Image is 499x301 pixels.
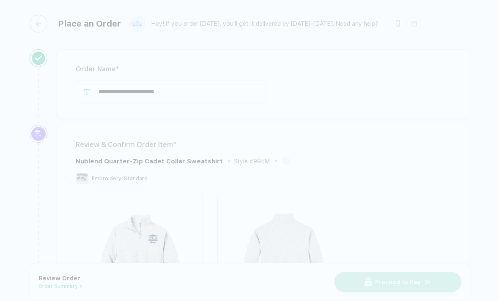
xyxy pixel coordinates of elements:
[92,176,123,182] span: Embroidery :
[124,176,148,182] span: Standard
[76,138,450,152] div: Review & Confirm Order Item
[151,20,378,27] div: Hey! If you order [DATE], you'll get it delivered by [DATE]–[DATE]. Need any help?
[130,16,145,31] img: user profile
[233,158,270,165] div: Style # 995M
[76,62,450,76] div: Order Name
[76,157,223,165] div: Nublend Quarter-Zip Cadet Collar Sweatshirt
[58,19,121,29] div: Place an Order
[38,283,82,289] button: Order Summary >
[76,173,88,184] img: Embroidery
[38,275,80,282] span: Review Order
